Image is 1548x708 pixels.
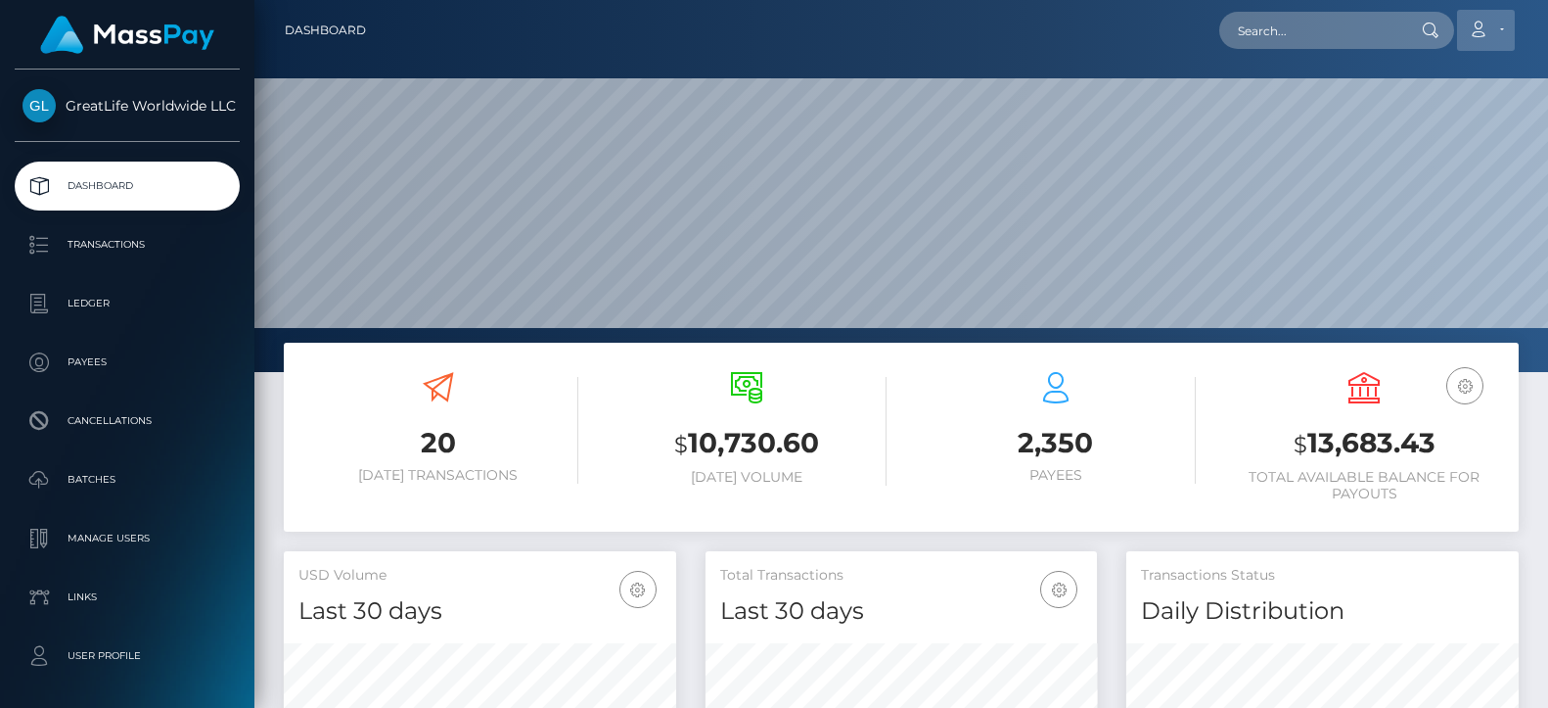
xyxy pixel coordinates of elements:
h5: USD Volume [298,566,661,586]
h4: Last 30 days [720,594,1083,629]
h6: [DATE] Volume [608,469,888,486]
p: Cancellations [23,406,232,436]
img: GreatLife Worldwide LLC [23,89,56,122]
a: Transactions [15,220,240,269]
a: Dashboard [285,10,366,51]
p: Links [23,583,232,612]
h4: Daily Distribution [1141,594,1504,629]
h6: [DATE] Transactions [298,467,578,484]
p: Transactions [23,230,232,260]
p: Ledger [23,289,232,318]
h3: 2,350 [916,424,1196,462]
small: $ [674,431,688,458]
h5: Total Transactions [720,566,1083,586]
a: Cancellations [15,397,240,446]
h3: 10,730.60 [608,424,888,464]
h3: 13,683.43 [1225,424,1505,464]
a: Links [15,573,240,622]
h4: Last 30 days [298,594,661,629]
h6: Payees [916,467,1196,484]
h6: Total Available Balance for Payouts [1225,469,1505,502]
a: Manage Users [15,514,240,563]
a: Ledger [15,279,240,328]
h5: Transactions Status [1141,566,1504,586]
a: User Profile [15,632,240,681]
small: $ [1294,431,1307,458]
a: Batches [15,455,240,504]
p: Dashboard [23,171,232,201]
p: Payees [23,348,232,377]
p: User Profile [23,641,232,671]
img: MassPay Logo [40,16,214,54]
p: Batches [23,465,232,495]
a: Payees [15,338,240,387]
a: Dashboard [15,162,240,211]
input: Search... [1219,12,1403,49]
h3: 20 [298,424,578,462]
span: GreatLife Worldwide LLC [15,97,240,115]
p: Manage Users [23,524,232,553]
